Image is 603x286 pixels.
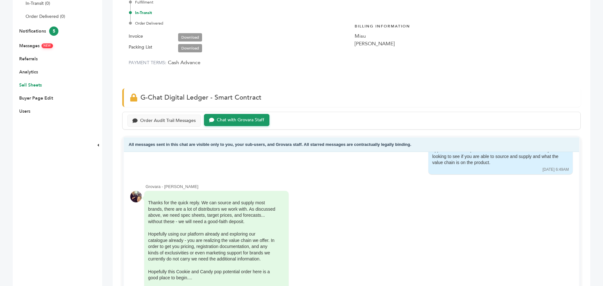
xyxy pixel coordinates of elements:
label: Packing List [129,43,152,51]
a: Referrals [19,56,38,62]
a: Buyer Page Edit [19,95,53,101]
a: Sell Sheets [19,82,42,88]
div: [DATE] 6:49AM [543,167,569,172]
label: PAYMENT TERMS: [129,60,167,66]
span: NEW [41,43,53,48]
div: Order Delivered [130,20,348,26]
a: Order Delivered (0) [26,13,65,19]
div: All messages sent in this chat are visible only to you, your sub-users, and Grovara staff. All st... [124,138,579,152]
a: Users [19,108,30,114]
span: G-Chat Digital Ledger - Smart Contract [140,93,261,102]
a: Download [178,33,202,41]
label: Invoice [129,33,143,40]
div: Hopefully this Cookie and Candy pop potential order here is a good place to begin.... [148,269,276,281]
div: In-Transit [130,10,348,16]
a: Notifications5 [19,28,58,34]
a: MessagesNEW [19,43,53,49]
div: Grovara - [PERSON_NAME] [146,184,573,190]
span: Cash Advance [168,59,200,66]
div: Misu [355,32,574,40]
div: Chat with Grovara Staff [217,117,264,123]
a: Download [178,44,202,52]
div: Order Audit Trail Messages [140,118,196,124]
a: In-Transit (0) [26,0,50,6]
a: Analytics [19,69,38,75]
div: [PERSON_NAME] [355,40,574,48]
h4: Billing Information [355,19,574,32]
span: 5 [49,26,58,36]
